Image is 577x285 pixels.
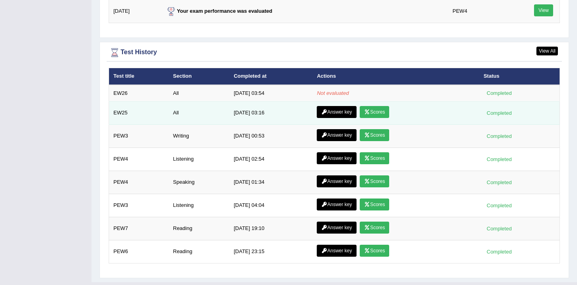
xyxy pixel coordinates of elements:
[317,245,356,257] a: Answer key
[229,102,312,125] td: [DATE] 03:16
[312,68,479,85] th: Actions
[317,222,356,234] a: Answer key
[479,68,559,85] th: Status
[229,240,312,263] td: [DATE] 23:15
[169,148,230,171] td: Listening
[229,85,312,102] td: [DATE] 03:54
[109,194,169,217] td: PEW3
[109,68,169,85] th: Test title
[483,178,515,187] div: Completed
[360,245,389,257] a: Scores
[360,199,389,210] a: Scores
[229,194,312,217] td: [DATE] 04:04
[483,201,515,210] div: Completed
[109,217,169,240] td: PEW7
[169,194,230,217] td: Listening
[317,175,356,187] a: Answer key
[360,129,389,141] a: Scores
[483,109,515,117] div: Completed
[483,89,515,97] div: Completed
[169,85,230,102] td: All
[169,217,230,240] td: Reading
[109,171,169,194] td: PEW4
[169,240,230,263] td: Reading
[360,152,389,164] a: Scores
[317,106,356,118] a: Answer key
[109,85,169,102] td: EW26
[109,148,169,171] td: PEW4
[229,217,312,240] td: [DATE] 19:10
[483,248,515,256] div: Completed
[165,8,273,14] strong: Your exam performance was evaluated
[169,68,230,85] th: Section
[109,102,169,125] td: EW25
[536,47,558,55] a: View All
[317,152,356,164] a: Answer key
[169,125,230,148] td: Writing
[109,240,169,263] td: PEW6
[229,171,312,194] td: [DATE] 01:34
[317,90,349,96] em: Not evaluated
[483,224,515,233] div: Completed
[360,106,389,118] a: Scores
[169,171,230,194] td: Speaking
[109,125,169,148] td: PEW3
[534,4,553,16] a: View
[109,47,560,59] div: Test History
[229,68,312,85] th: Completed at
[360,222,389,234] a: Scores
[169,102,230,125] td: All
[229,125,312,148] td: [DATE] 00:53
[317,129,356,141] a: Answer key
[483,132,515,140] div: Completed
[483,155,515,163] div: Completed
[317,199,356,210] a: Answer key
[229,148,312,171] td: [DATE] 02:54
[360,175,389,187] a: Scores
